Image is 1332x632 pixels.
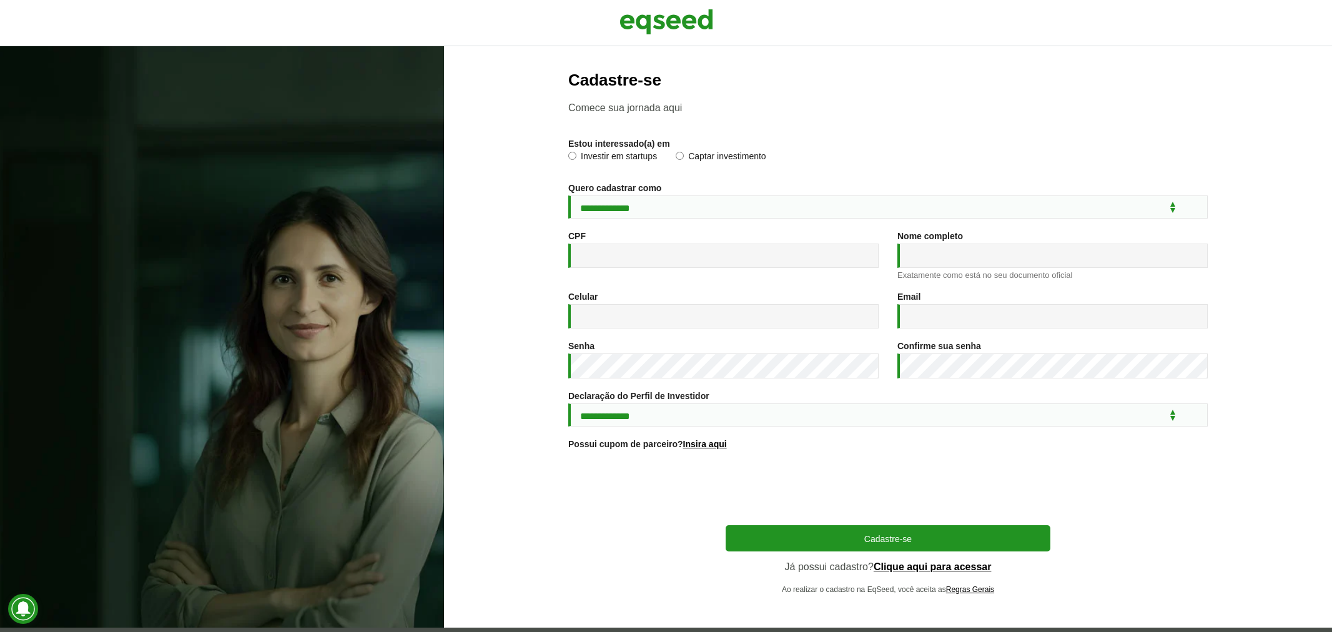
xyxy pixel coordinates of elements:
label: Email [897,292,920,301]
label: Estou interessado(a) em [568,139,670,148]
label: Investir em startups [568,152,657,164]
label: Declaração do Perfil de Investidor [568,392,709,400]
p: Ao realizar o cadastro na EqSeed, você aceita as [726,585,1050,594]
input: Investir em startups [568,152,576,160]
iframe: reCAPTCHA [793,464,983,513]
div: Exatamente como está no seu documento oficial [897,271,1208,279]
p: Comece sua jornada aqui [568,102,1208,114]
label: Senha [568,342,594,350]
label: Captar investimento [676,152,766,164]
p: Já possui cadastro? [726,561,1050,573]
h2: Cadastre-se [568,71,1208,89]
a: Clique aqui para acessar [874,562,992,572]
input: Captar investimento [676,152,684,160]
a: Regras Gerais [946,586,994,593]
label: CPF [568,232,586,240]
label: Celular [568,292,598,301]
a: Insira aqui [683,440,727,448]
label: Nome completo [897,232,963,240]
img: EqSeed Logo [619,6,713,37]
label: Confirme sua senha [897,342,981,350]
button: Cadastre-se [726,525,1050,551]
label: Quero cadastrar como [568,184,661,192]
label: Possui cupom de parceiro? [568,440,727,448]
